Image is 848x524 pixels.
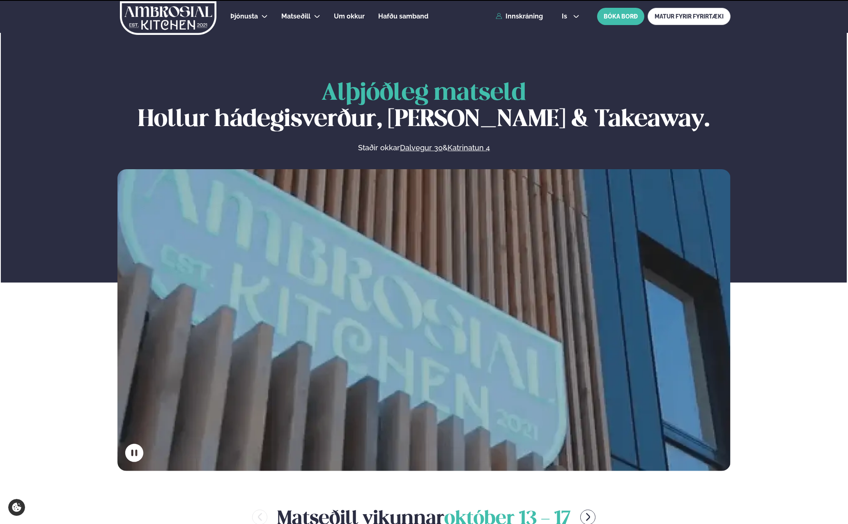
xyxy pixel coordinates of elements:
[334,12,365,20] span: Um okkur
[400,143,443,153] a: Dalvegur 30
[230,11,258,21] a: Þjónusta
[8,499,25,516] a: Cookie settings
[117,80,731,133] h1: Hollur hádegisverður, [PERSON_NAME] & Takeaway.
[322,82,526,105] span: Alþjóðleg matseld
[378,11,428,21] a: Hafðu samband
[496,13,543,20] a: Innskráning
[230,12,258,20] span: Þjónusta
[281,11,310,21] a: Matseðill
[119,1,217,35] img: logo
[448,143,490,153] a: Katrinatun 4
[555,13,586,20] button: is
[281,12,310,20] span: Matseðill
[597,8,644,25] button: BÓKA BORÐ
[334,11,365,21] a: Um okkur
[648,8,731,25] a: MATUR FYRIR FYRIRTÆKI
[378,12,428,20] span: Hafðu samband
[562,13,570,20] span: is
[269,143,579,153] p: Staðir okkar &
